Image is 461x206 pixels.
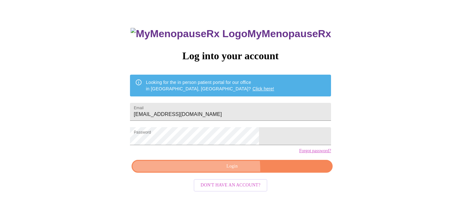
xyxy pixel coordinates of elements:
[130,50,331,62] h3: Log into your account
[299,148,331,153] a: Forgot password?
[192,182,269,187] a: Don't have an account?
[201,181,261,189] span: Don't have an account?
[131,28,247,40] img: MyMenopauseRx Logo
[131,28,331,40] h3: MyMenopauseRx
[139,162,325,170] span: Login
[253,86,274,91] a: Click here!
[132,160,333,173] button: Login
[194,179,268,192] button: Don't have an account?
[146,77,274,95] div: Looking for the in person patient portal for our office in [GEOGRAPHIC_DATA], [GEOGRAPHIC_DATA]?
